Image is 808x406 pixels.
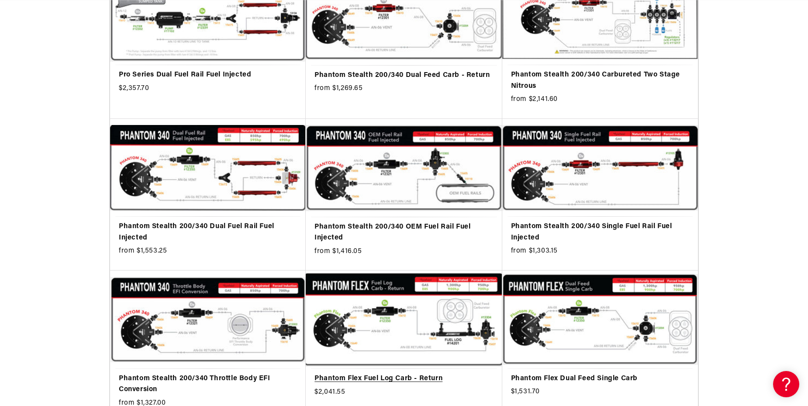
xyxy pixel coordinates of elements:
a: Phantom Stealth 200/340 Carbureted Two Stage Nitrous [511,69,689,92]
a: Phantom Stealth 200/340 OEM Fuel Rail Fuel Injected [314,222,493,244]
a: Phantom Stealth 200/340 Single Fuel Rail Fuel Injected [511,221,689,243]
a: Phantom Flex Dual Feed Single Carb [511,373,689,385]
a: Phantom Stealth 200/340 Dual Fuel Rail Fuel Injected [119,221,297,243]
a: Phantom Flex Fuel Log Carb - Return [314,373,493,385]
a: Phantom Stealth 200/340 Dual Feed Carb - Return [314,70,493,81]
a: Phantom Stealth 200/340 Throttle Body EFI Conversion [119,373,297,396]
a: Pro Series Dual Fuel Rail Fuel Injected [119,69,297,81]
